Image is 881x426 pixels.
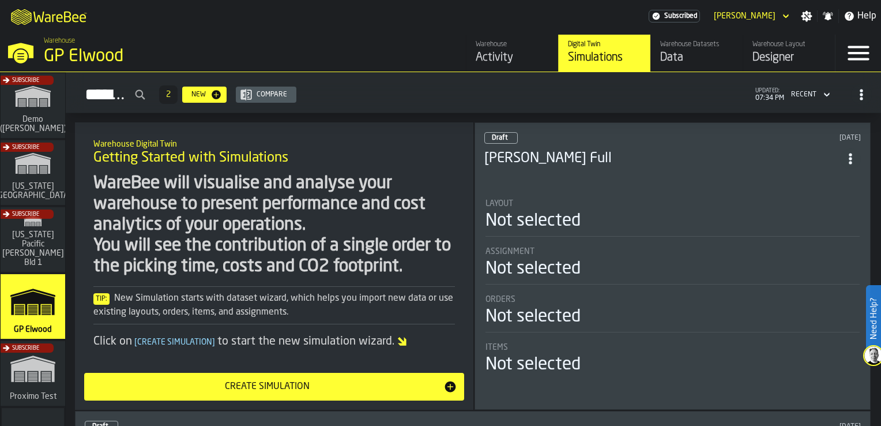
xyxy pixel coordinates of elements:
[755,94,784,102] span: 07:34 PM
[786,88,833,102] div: DropdownMenuValue-4
[93,292,455,319] div: New Simulation starts with dataset wizard, which helps you import new data or use existing layout...
[743,35,835,72] a: link-to-/wh/i/9d848a51-7c09-4ea0-b2d6-a58703f6da96/designer
[476,50,549,66] div: Activity
[84,132,464,173] div: title-Getting Started with Simulations
[485,259,581,279] div: Not selected
[485,247,860,256] div: Title
[166,91,171,99] span: 2
[475,122,871,410] div: ItemListCard-DashboardItemContainer
[91,380,443,394] div: Create Simulation
[93,149,288,167] span: Getting Started with Simulations
[660,40,733,48] div: Warehouse Datasets
[691,134,861,142] div: Updated: 7/15/2025, 2:45:50 PM Created: 7/15/2025, 2:45:50 PM
[476,40,549,48] div: Warehouse
[485,343,860,375] div: stat-Items
[485,247,860,285] div: stat-Assignment
[650,35,743,72] a: link-to-/wh/i/9d848a51-7c09-4ea0-b2d6-a58703f6da96/data
[867,286,880,351] label: Need Help?
[1,73,65,140] a: link-to-/wh/i/dbcf2930-f09f-4140-89fc-d1e1c3a767ca/simulations
[484,188,861,378] section: card-SimulationDashboardCard-draft
[660,50,733,66] div: Data
[236,87,296,103] button: button-Compare
[485,247,534,256] span: Assignment
[93,293,110,305] span: Tip:
[44,46,355,67] div: GP Elwood
[93,334,455,350] div: Click on to start the new simulation wizard.
[485,199,513,208] span: Layout
[649,10,700,23] div: Menu Subscription
[66,72,881,113] h2: button-Simulations
[664,12,697,20] span: Subscribed
[44,37,75,45] span: Warehouse
[485,211,581,231] div: Not selected
[485,199,860,208] div: Title
[835,35,881,72] label: button-toggle-Menu
[485,295,860,304] div: Title
[709,9,792,23] div: DropdownMenuValue-Kyle Luczynski
[1,341,65,408] a: link-to-/wh/i/165ea50f-2c27-48ba-b137-a99ce6b23ba3/simulations
[485,354,581,375] div: Not selected
[132,338,217,346] span: Create Simulation
[84,373,464,401] button: button-Create Simulation
[12,77,39,84] span: Subscribe
[568,50,641,66] div: Simulations
[12,144,39,151] span: Subscribe
[558,35,650,72] a: link-to-/wh/i/9d848a51-7c09-4ea0-b2d6-a58703f6da96/simulations
[755,88,784,94] span: updated:
[649,10,700,23] a: link-to-/wh/i/9d848a51-7c09-4ea0-b2d6-a58703f6da96/settings/billing
[485,295,515,304] span: Orders
[466,35,558,72] a: link-to-/wh/i/9d848a51-7c09-4ea0-b2d6-a58703f6da96/feed/
[796,10,817,22] label: button-toggle-Settings
[752,50,826,66] div: Designer
[1,207,65,274] a: link-to-/wh/i/ac15e653-f15e-4bcc-948a-b1300b6bca80/simulations
[839,9,881,23] label: button-toggle-Help
[485,343,508,352] span: Items
[485,343,860,352] div: Title
[93,173,455,277] div: WareBee will visualise and analyse your warehouse to present performance and cost analytics of yo...
[155,85,182,104] div: ButtonLoadMore-Load More-Prev-First-Last
[818,10,838,22] label: button-toggle-Notifications
[75,122,473,410] div: ItemListCard-
[492,134,508,141] span: Draft
[12,345,39,352] span: Subscribe
[484,150,840,168] h3: [PERSON_NAME] Full
[212,338,215,346] span: ]
[791,91,816,99] div: DropdownMenuValue-4
[484,132,518,144] div: status-0 2
[134,338,137,346] span: [
[484,150,840,168] div: GP Elwood Full
[752,40,826,48] div: Warehouse Layout
[93,137,455,149] h2: Sub Title
[485,307,581,327] div: Not selected
[1,140,65,207] a: link-to-/wh/i/b56e538f-4908-49cd-9981-ea443bee5b5b/simulations
[857,9,876,23] span: Help
[252,91,292,99] div: Compare
[12,211,39,218] span: Subscribe
[187,91,210,99] div: New
[485,295,860,332] div: stat-Orders
[485,199,860,237] div: stat-Layout
[568,40,641,48] div: Digital Twin
[12,325,54,334] span: GP Elwood
[182,87,227,103] button: button-New
[1,274,65,341] a: link-to-/wh/i/9d848a51-7c09-4ea0-b2d6-a58703f6da96/simulations
[714,12,775,21] div: DropdownMenuValue-Kyle Luczynski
